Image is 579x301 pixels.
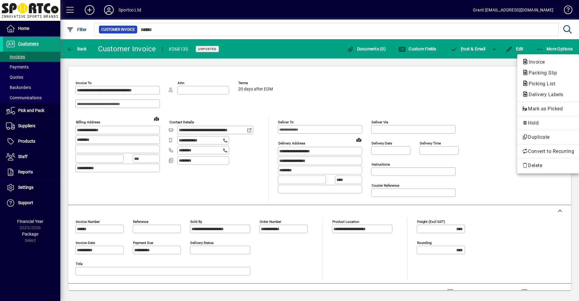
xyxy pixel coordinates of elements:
[522,105,574,112] span: Mark as Picked
[522,134,574,141] span: Duplicate
[522,148,574,155] span: Convert to Recurring
[522,59,548,65] span: Invoice
[522,119,574,127] span: Hold
[522,92,566,97] span: Delivery Labels
[522,81,558,87] span: Picking List
[522,70,560,76] span: Packing Slip
[522,162,574,169] span: Delete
